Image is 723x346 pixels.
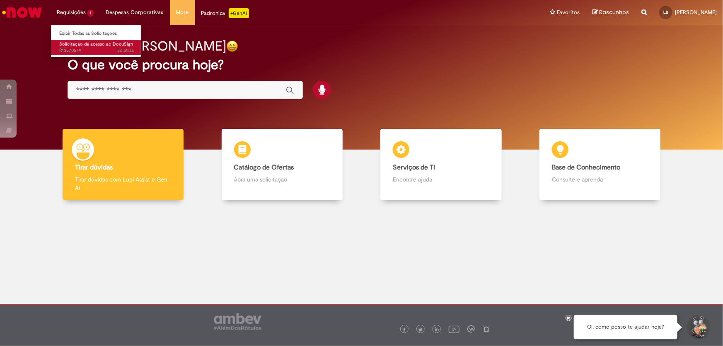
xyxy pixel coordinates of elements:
[467,325,475,333] img: logo_footer_workplace.png
[592,9,629,17] a: Rascunhos
[675,9,717,16] span: [PERSON_NAME]
[229,8,249,18] p: +GenAi
[557,8,580,17] span: Favoritos
[520,129,679,201] a: Base de Conhecimento Consulte e aprenda
[59,41,133,47] span: Solicitação de acesso ao DocuSign
[686,315,711,340] button: Iniciar Conversa de Suporte
[226,40,238,52] img: happy-face.png
[599,8,629,16] span: Rascunhos
[117,47,134,53] span: 5d atrás
[663,10,668,15] span: LB
[117,47,134,53] time: 26/09/2025 13:25:14
[75,175,171,192] p: Tirar dúvidas com Lupi Assist e Gen Ai
[1,4,44,21] img: ServiceNow
[393,163,435,172] b: Serviços de TI
[59,47,134,54] span: R13570579
[68,58,655,72] h2: O que você procura hoje?
[51,29,142,38] a: Exibir Todas as Solicitações
[57,8,86,17] span: Requisições
[402,328,406,332] img: logo_footer_facebook.png
[418,328,423,332] img: logo_footer_twitter.png
[176,8,189,17] span: More
[106,8,164,17] span: Despesas Corporativas
[44,129,203,201] a: Tirar dúvidas Tirar dúvidas com Lupi Assist e Gen Ai
[552,175,648,184] p: Consulte e aprenda
[87,10,94,17] span: 1
[574,315,677,339] div: Oi, como posso te ajudar hoje?
[552,163,620,172] b: Base de Conhecimento
[201,8,249,18] div: Padroniza
[234,175,330,184] p: Abra uma solicitação
[362,129,521,201] a: Serviços de TI Encontre ajuda
[483,325,490,333] img: logo_footer_naosei.png
[51,40,142,55] a: Aberto R13570579 : Solicitação de acesso ao DocuSign
[203,129,362,201] a: Catálogo de Ofertas Abra uma solicitação
[214,313,261,330] img: logo_footer_ambev_rotulo_gray.png
[234,163,294,172] b: Catálogo de Ofertas
[75,163,113,172] b: Tirar dúvidas
[51,25,141,58] ul: Requisições
[449,324,459,334] img: logo_footer_youtube.png
[435,327,439,332] img: logo_footer_linkedin.png
[393,175,489,184] p: Encontre ajuda
[68,39,226,53] h2: Bom dia, [PERSON_NAME]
